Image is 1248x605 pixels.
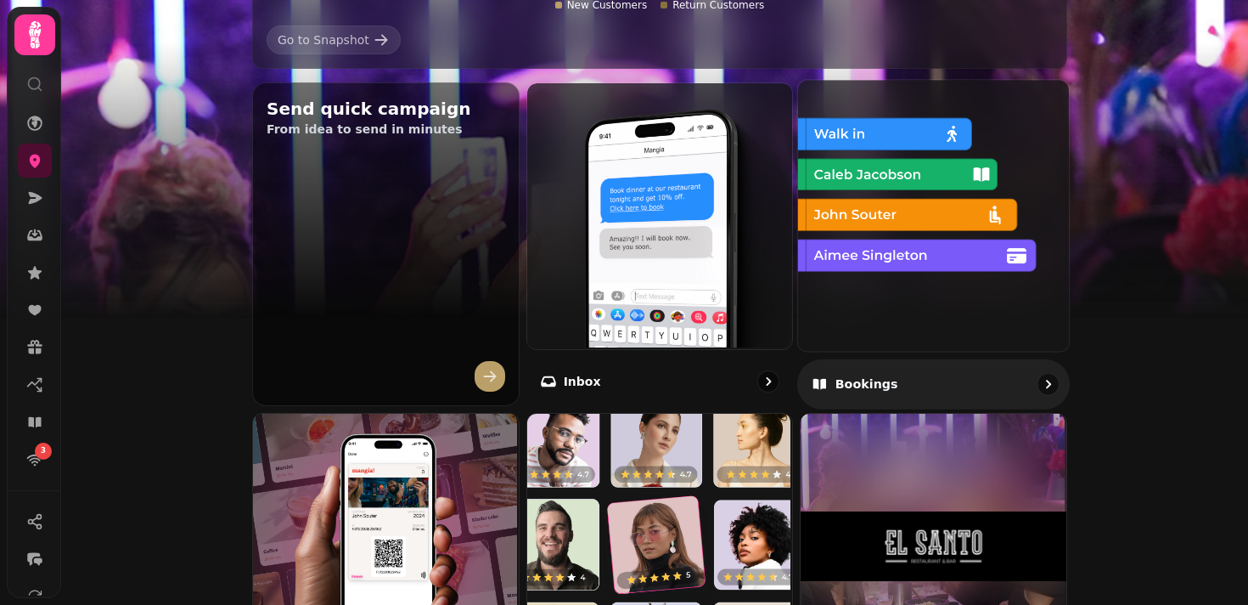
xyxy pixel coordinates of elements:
[1039,376,1056,393] svg: go to
[41,445,46,457] span: 3
[267,97,505,121] h2: Send quick campaign
[564,373,601,390] p: Inbox
[526,82,794,406] a: InboxInbox
[796,78,1067,349] img: Bookings
[797,79,1070,409] a: BookingsBookings
[267,25,401,54] a: Go to Snapshot
[760,373,777,390] svg: go to
[252,82,520,406] button: Send quick campaignFrom idea to send in minutes
[18,443,52,477] a: 3
[835,376,898,393] p: Bookings
[526,82,791,348] img: Inbox
[278,31,369,48] div: Go to Snapshot
[267,121,505,138] p: From idea to send in minutes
